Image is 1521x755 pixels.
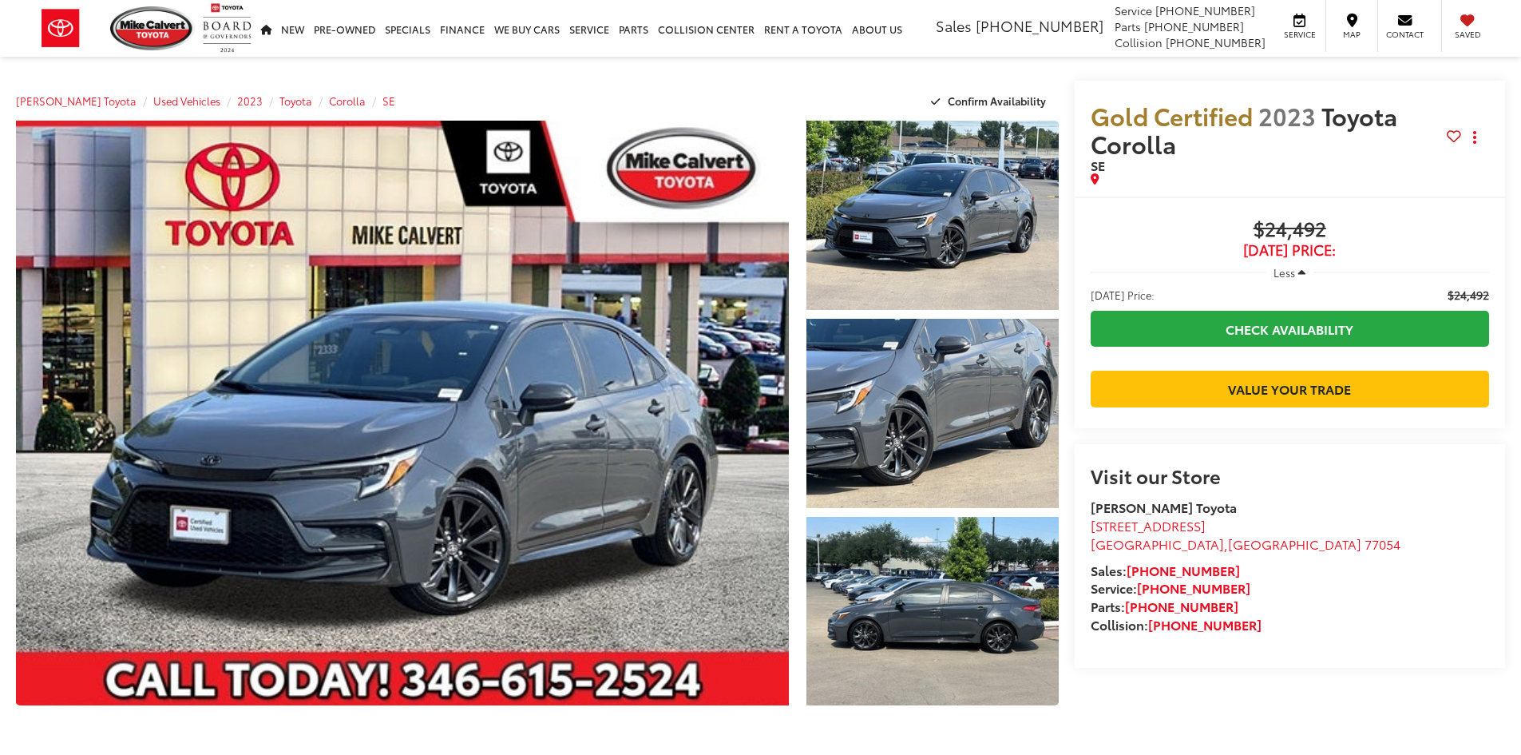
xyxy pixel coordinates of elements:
span: Less [1273,265,1295,280]
a: Toyota [279,93,312,108]
strong: Sales: [1091,561,1240,579]
strong: Service: [1091,578,1250,597]
h2: Visit our Store [1091,465,1489,486]
span: [PHONE_NUMBER] [976,15,1103,36]
a: [STREET_ADDRESS] [GEOGRAPHIC_DATA],[GEOGRAPHIC_DATA] 77054 [1091,516,1400,553]
span: Contact [1386,29,1424,40]
span: [GEOGRAPHIC_DATA] [1228,534,1361,553]
span: [DATE] Price: [1091,287,1155,303]
span: $24,492 [1091,218,1489,242]
span: 77054 [1365,534,1400,553]
span: dropdown dots [1473,131,1476,144]
span: SE [1091,156,1105,174]
span: , [1091,534,1400,553]
span: Gold Certified [1091,98,1253,133]
strong: Parts: [1091,597,1238,615]
a: Expand Photo 2 [806,319,1059,508]
span: [GEOGRAPHIC_DATA] [1091,534,1224,553]
img: 2023 Toyota Corolla SE [803,317,1060,510]
span: [PHONE_NUMBER] [1155,2,1255,18]
a: 2023 [237,93,263,108]
a: Corolla [329,93,366,108]
a: [PERSON_NAME] Toyota [16,93,137,108]
span: 2023 [1258,98,1316,133]
span: Map [1334,29,1369,40]
a: Check Availability [1091,311,1489,347]
a: [PHONE_NUMBER] [1127,561,1240,579]
span: Confirm Availability [948,93,1046,108]
a: [PHONE_NUMBER] [1137,578,1250,597]
span: [STREET_ADDRESS] [1091,516,1206,534]
a: SE [382,93,395,108]
a: Expand Photo 1 [806,121,1059,310]
span: Saved [1450,29,1485,40]
span: Service [1281,29,1317,40]
span: Service [1115,2,1152,18]
span: Sales [936,15,972,36]
span: Parts [1115,18,1141,34]
img: 2023 Toyota Corolla SE [8,117,796,709]
span: Toyota Corolla [1091,98,1397,161]
button: Actions [1461,124,1489,152]
span: $24,492 [1448,287,1489,303]
button: Less [1266,258,1313,287]
button: Confirm Availability [922,87,1059,115]
a: [PHONE_NUMBER] [1148,615,1262,634]
img: Mike Calvert Toyota [110,6,195,50]
a: Expand Photo 0 [16,121,789,705]
a: Expand Photo 3 [806,517,1059,706]
span: Collision [1115,34,1163,50]
strong: Collision: [1091,615,1262,634]
a: Used Vehicles [153,93,220,108]
img: 2023 Toyota Corolla SE [803,118,1060,312]
span: [DATE] Price: [1091,242,1489,258]
strong: [PERSON_NAME] Toyota [1091,498,1237,516]
a: Value Your Trade [1091,371,1489,407]
span: [PHONE_NUMBER] [1144,18,1244,34]
a: [PHONE_NUMBER] [1125,597,1238,615]
span: [PHONE_NUMBER] [1166,34,1266,50]
img: 2023 Toyota Corolla SE [803,515,1060,708]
